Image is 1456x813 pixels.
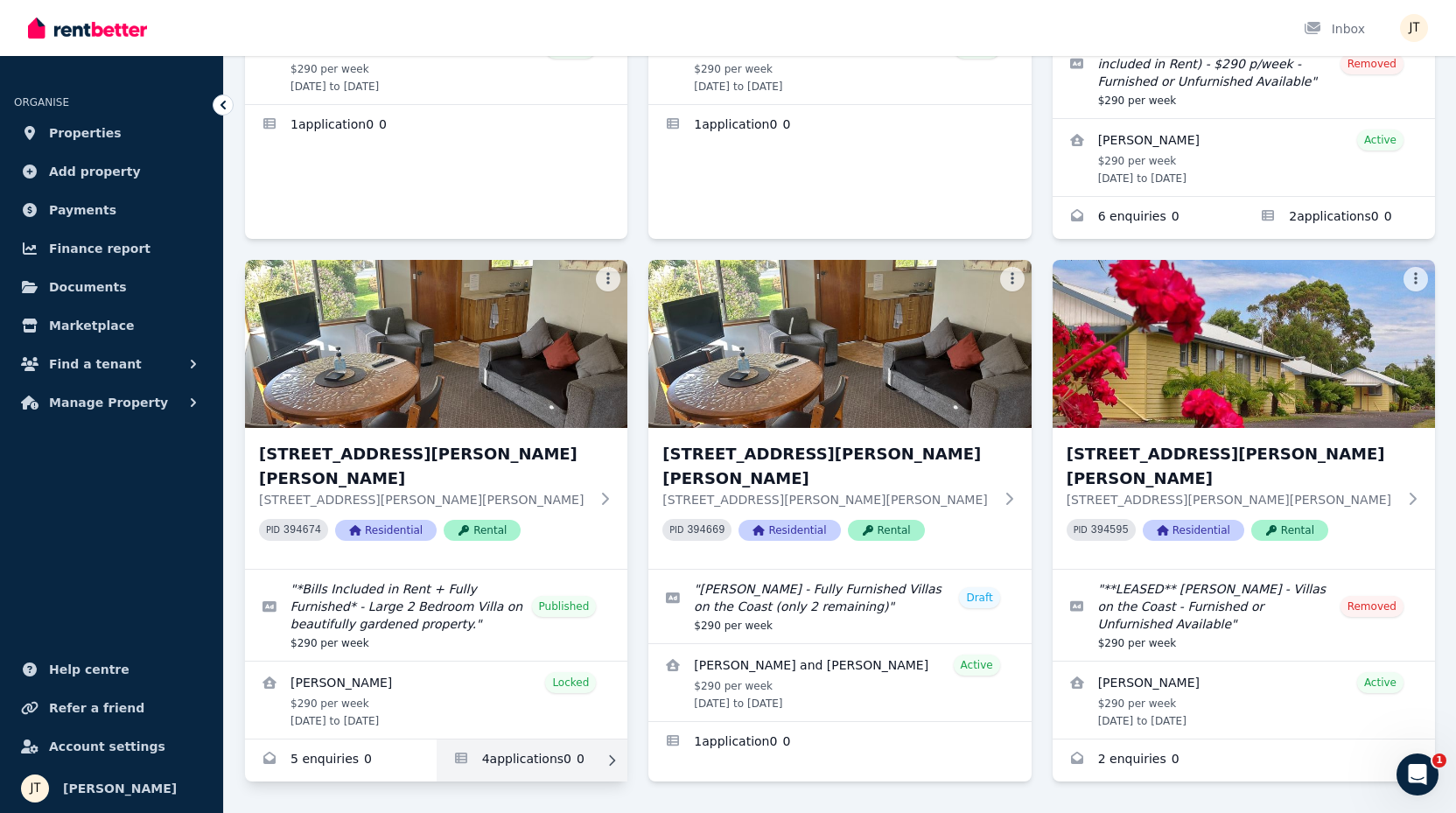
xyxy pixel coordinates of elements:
[1053,570,1435,661] a: Edit listing: **LEASED** Sharonlee Villas - Villas on the Coast - Furnished or Unfurnished Available
[49,354,142,375] span: Find a tenant
[1053,197,1244,239] a: Enquiries for 5/21 Andrew St, Strahan
[1091,524,1129,536] code: 394595
[1251,520,1328,541] span: Rental
[14,308,209,343] a: Marketplace
[648,722,1031,764] a: Applications for 7/21 Andrew St, Strahan
[14,385,209,420] button: Manage Property
[14,729,209,764] a: Account settings
[49,123,122,144] span: Properties
[648,260,1031,569] a: 7/21 Andrew St, Strahan[STREET_ADDRESS][PERSON_NAME][PERSON_NAME][STREET_ADDRESS][PERSON_NAME][PE...
[245,739,437,781] a: Enquiries for 6/21 Andrew St, Strahan
[1243,197,1435,239] a: Applications for 5/21 Andrew St, Strahan
[662,491,992,508] p: [STREET_ADDRESS][PERSON_NAME][PERSON_NAME]
[28,15,147,41] img: RentBetter
[648,570,1031,643] a: Edit listing: Sharonlee Villas - Fully Furnished Villas on the Coast (only 2 remaining)
[49,200,116,221] span: Payments
[648,260,1031,428] img: 7/21 Andrew St, Strahan
[49,659,129,680] span: Help centre
[1053,27,1435,118] a: Edit listing: 2 Bedroom Villa (Power & Water included in Rent) - $290 p/week - Furnished or Unfur...
[14,96,69,109] span: ORGANISE
[49,697,144,718] span: Refer a friend
[49,315,134,336] span: Marketplace
[1053,662,1435,739] a: View details for Jarrid Geard
[14,347,209,382] button: Find a tenant
[245,570,627,661] a: Edit listing: *Bills Included in Rent + Fully Furnished* - Large 2 Bedroom Villa on beautifully g...
[1053,119,1435,196] a: View details for Pamela Carroll
[1067,491,1396,508] p: [STREET_ADDRESS][PERSON_NAME][PERSON_NAME]
[49,277,127,298] span: Documents
[648,105,1031,147] a: Applications for 4/21 Andrew St, Strahan
[245,105,627,147] a: Applications for 2/21 Andrew St, Strahan
[49,392,168,413] span: Manage Property
[14,270,209,305] a: Documents
[687,524,724,536] code: 394669
[1053,260,1435,569] a: 8/21 Andrew St, Strahan[STREET_ADDRESS][PERSON_NAME][PERSON_NAME][STREET_ADDRESS][PERSON_NAME][PE...
[63,778,177,799] span: [PERSON_NAME]
[1053,260,1435,428] img: 8/21 Andrew St, Strahan
[648,27,1031,104] a: View details for Dimity Williams
[662,442,992,491] h3: [STREET_ADDRESS][PERSON_NAME][PERSON_NAME]
[1432,753,1446,767] span: 1
[21,774,49,802] img: Jamie Taylor
[1403,267,1428,291] button: More options
[245,260,627,569] a: 6/21 Andrew St, Strahan[STREET_ADDRESS][PERSON_NAME][PERSON_NAME][STREET_ADDRESS][PERSON_NAME][PE...
[14,154,209,189] a: Add property
[49,736,165,757] span: Account settings
[738,520,840,541] span: Residential
[1000,267,1025,291] button: More options
[245,27,627,104] a: View details for Alexandre Flaschner
[1304,20,1365,38] div: Inbox
[648,644,1031,721] a: View details for Bernice and Aaron Martin
[14,116,209,151] a: Properties
[848,520,925,541] span: Rental
[1074,525,1088,535] small: PID
[245,260,627,428] img: 6/21 Andrew St, Strahan
[1400,14,1428,42] img: Jamie Taylor
[335,520,437,541] span: Residential
[1067,442,1396,491] h3: [STREET_ADDRESS][PERSON_NAME][PERSON_NAME]
[14,231,209,266] a: Finance report
[266,525,280,535] small: PID
[437,739,628,781] a: Applications for 6/21 Andrew St, Strahan
[596,267,620,291] button: More options
[49,161,141,182] span: Add property
[259,491,589,508] p: [STREET_ADDRESS][PERSON_NAME][PERSON_NAME]
[669,525,683,535] small: PID
[245,662,627,739] a: View details for Deborah Purdon
[444,520,521,541] span: Rental
[1053,739,1435,781] a: Enquiries for 8/21 Andrew St, Strahan
[1143,520,1244,541] span: Residential
[14,690,209,725] a: Refer a friend
[49,238,150,259] span: Finance report
[14,193,209,228] a: Payments
[1396,753,1438,795] iframe: Intercom live chat
[283,524,321,536] code: 394674
[259,442,589,491] h3: [STREET_ADDRESS][PERSON_NAME][PERSON_NAME]
[14,652,209,687] a: Help centre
